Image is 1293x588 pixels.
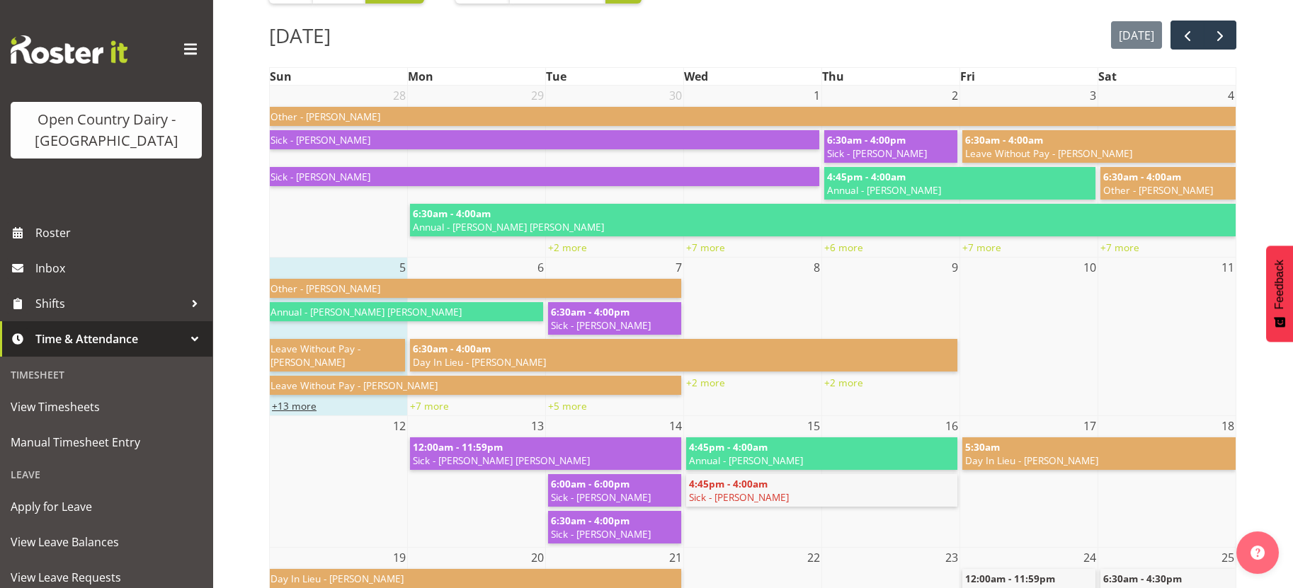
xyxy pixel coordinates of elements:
span: Sick - [PERSON_NAME] [551,490,678,504]
span: 24 [1082,548,1098,567]
span: 19 [392,548,407,567]
span: 6:30am - 4:00pm [827,133,906,146]
a: View Leave Balances [4,524,209,560]
img: Rosterit website logo [11,35,127,64]
span: Roster [35,222,205,243]
a: +6 more [824,241,863,254]
span: Sun [270,69,292,84]
span: Other - [PERSON_NAME] [270,110,1235,123]
span: Sick - [PERSON_NAME] [689,490,955,504]
span: 6:30am - 4:00pm [551,305,630,318]
span: Wed [684,69,708,84]
span: 4:45pm - 4:00am [689,477,768,490]
span: 5 [398,258,407,277]
span: Annual - [PERSON_NAME] [689,454,955,467]
span: 30 [668,86,683,105]
span: 14 [668,416,683,436]
span: 15 [806,416,821,436]
span: Day In Lieu - [PERSON_NAME] [270,572,678,585]
span: 6:30am - 4:00am [1103,170,1181,183]
span: Sick - [PERSON_NAME] [551,527,678,541]
button: Feedback - Show survey [1266,246,1293,342]
a: +5 more [548,399,587,413]
span: View Timesheets [11,396,202,417]
span: 6:30am - 4:00pm [551,514,630,527]
span: View Leave Requests [11,567,202,588]
span: Tue [546,69,566,84]
span: 3 [1088,86,1098,105]
button: next [1203,21,1236,50]
span: Annual - [PERSON_NAME] [PERSON_NAME] [270,305,540,318]
a: +2 more [548,241,587,254]
a: Apply for Leave [4,489,209,524]
span: 22 [806,548,821,567]
span: 6 [536,258,545,277]
a: View Timesheets [4,389,209,425]
span: Other - [PERSON_NAME] [1103,183,1235,197]
span: 7 [674,258,683,277]
span: 12 [392,416,407,436]
span: 29 [530,86,545,105]
span: Leave Without Pay - [PERSON_NAME] [270,342,402,369]
span: 25 [1220,548,1236,567]
span: 6:30am - 4:00am [413,342,491,355]
span: Sick - [PERSON_NAME] [551,318,678,332]
span: Shifts [35,293,184,314]
span: 9 [950,258,959,277]
span: Mon [408,69,433,84]
a: Manual Timesheet Entry [4,425,209,460]
span: Thu [822,69,844,84]
span: 28 [392,86,407,105]
h2: [DATE] [269,21,331,50]
button: prev [1170,21,1204,50]
span: Annual - [PERSON_NAME] [827,183,1093,197]
a: +7 more [410,399,449,413]
span: 23 [944,548,959,567]
span: 8 [812,258,821,277]
span: 2 [950,86,959,105]
span: Sick - [PERSON_NAME] [270,170,816,183]
span: 18 [1220,416,1236,436]
span: Day In Lieu - [PERSON_NAME] [965,454,1235,467]
span: 12:00am - 11:59pm [413,440,503,454]
div: Timesheet [4,360,209,389]
span: Other - [PERSON_NAME] [270,282,678,295]
span: View Leave Balances [11,531,202,553]
span: 16 [944,416,959,436]
span: Sick - [PERSON_NAME] [827,146,955,160]
span: 21 [668,548,683,567]
span: 17 [1082,416,1098,436]
span: Day In Lieu - [PERSON_NAME] [413,355,954,369]
span: 4 [1226,86,1236,105]
span: Apply for Leave [11,496,202,517]
span: Sick - [PERSON_NAME] [PERSON_NAME] [413,454,678,467]
span: 1 [812,86,821,105]
span: Time & Attendance [35,328,184,350]
img: help-xxl-2.png [1251,546,1265,560]
span: 4:45pm - 4:00am [689,440,768,454]
span: Inbox [35,258,205,279]
span: 20 [530,548,545,567]
span: Sat [1098,69,1117,84]
span: 5:30am [965,440,1000,454]
a: +2 more [686,376,725,389]
span: Annual - [PERSON_NAME] [PERSON_NAME] [413,220,1235,234]
span: 11 [1220,258,1236,277]
span: Leave Without Pay - [PERSON_NAME] [270,379,678,392]
span: 6:30am - 4:30pm [1103,572,1182,585]
span: Manual Timesheet Entry [11,432,202,453]
span: 10 [1082,258,1098,277]
span: 6:30am - 4:00am [965,133,1043,146]
span: 12:00am - 11:59pm [965,572,1055,585]
span: Fri [960,69,975,84]
div: Open Country Dairy - [GEOGRAPHIC_DATA] [25,109,188,151]
button: [DATE] [1111,21,1163,49]
span: 13 [530,416,545,436]
a: +7 more [686,241,725,254]
a: +2 more [824,376,863,389]
div: Leave [4,460,209,489]
span: 4:45pm - 4:00am [827,170,906,183]
span: 6:00am - 6:00pm [551,477,630,490]
span: Leave Without Pay - [PERSON_NAME] [965,146,1235,160]
a: +7 more [962,241,1001,254]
